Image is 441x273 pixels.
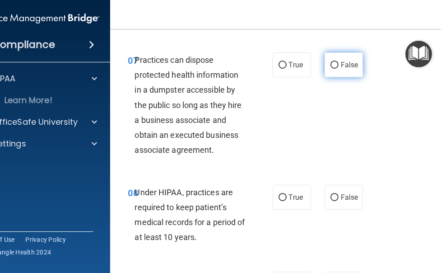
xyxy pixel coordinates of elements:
iframe: Drift Widget Chat Controller [396,211,430,245]
span: 08 [128,188,138,198]
a: Privacy Policy [26,235,66,244]
input: False [330,62,339,69]
span: Under HIPAA, practices are required to keep patient’s medical records for a period of at least 10... [135,188,245,242]
input: True [279,194,287,201]
p: Learn More! [5,95,52,106]
input: False [330,194,339,201]
span: True [289,193,303,202]
span: False [341,61,358,69]
span: False [341,193,358,202]
span: True [289,61,303,69]
button: Open Resource Center [405,41,432,67]
input: True [279,62,287,69]
span: 07 [128,55,138,66]
span: Practices can dispose protected health information in a dumpster accessible by the public so long... [135,55,242,155]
